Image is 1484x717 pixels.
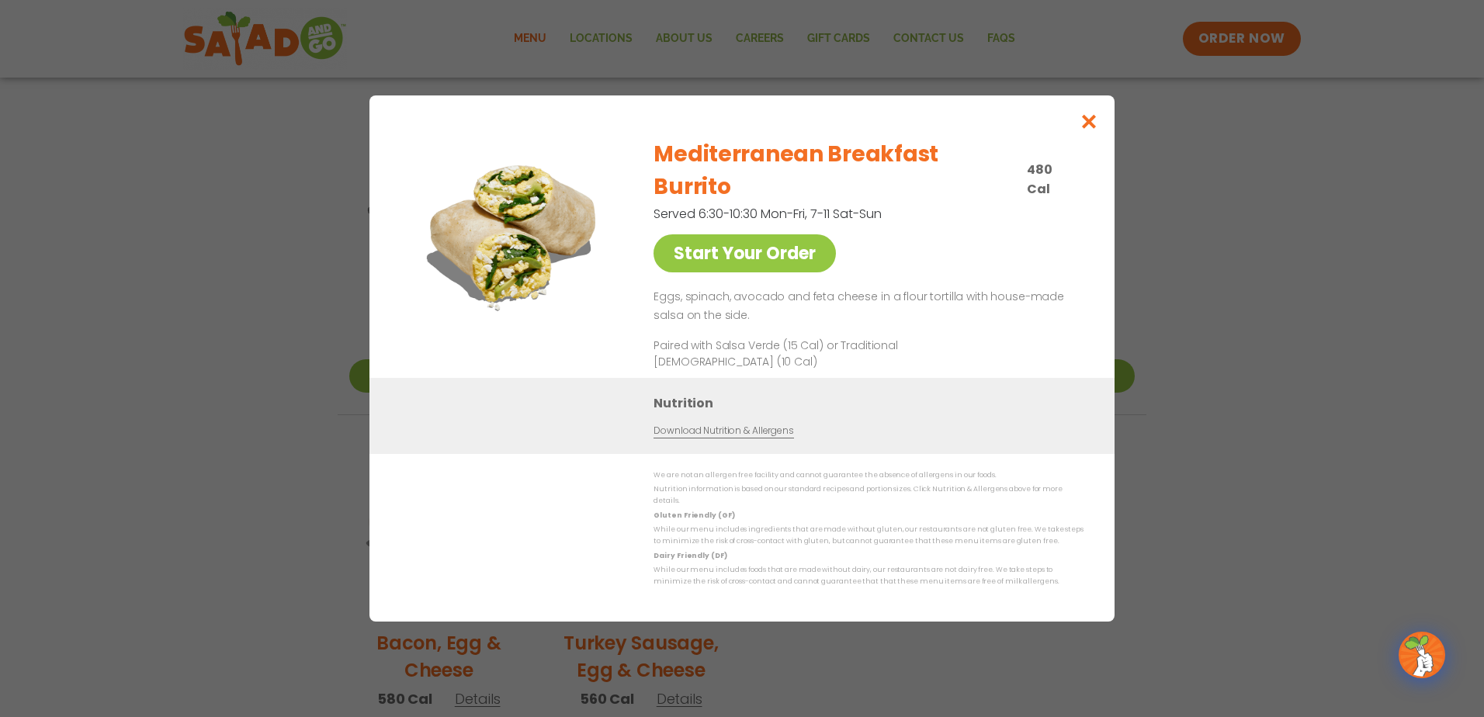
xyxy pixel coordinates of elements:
[654,564,1084,588] p: While our menu includes foods that are made without dairy, our restaurants are not dairy free. We...
[1027,160,1077,199] p: 480 Cal
[654,524,1084,548] p: While our menu includes ingredients that are made without gluten, our restaurants are not gluten ...
[654,393,1091,413] h3: Nutrition
[654,469,1084,481] p: We are not an allergen free facility and cannot guarantee the absence of allergens in our foods.
[1064,95,1115,147] button: Close modal
[654,551,726,560] strong: Dairy Friendly (DF)
[1400,633,1444,677] img: wpChatIcon
[654,424,793,438] a: Download Nutrition & Allergens
[654,204,1003,223] p: Served 6:30-10:30 Mon-Fri, 7-11 Sat-Sun
[654,138,1018,203] h2: Mediterranean Breakfast Burrito
[654,483,1084,507] p: Nutrition information is based on our standard recipes and portion sizes. Click Nutrition & Aller...
[654,288,1077,325] p: Eggs, spinach, avocado and feta cheese in a flour tortilla with house-made salsa on the side.
[654,511,734,520] strong: Gluten Friendly (GF)
[654,234,836,272] a: Start Your Order
[654,338,941,370] p: Paired with Salsa Verde (15 Cal) or Traditional [DEMOGRAPHIC_DATA] (10 Cal)
[404,126,622,344] img: Featured product photo for Mediterranean Breakfast Burrito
